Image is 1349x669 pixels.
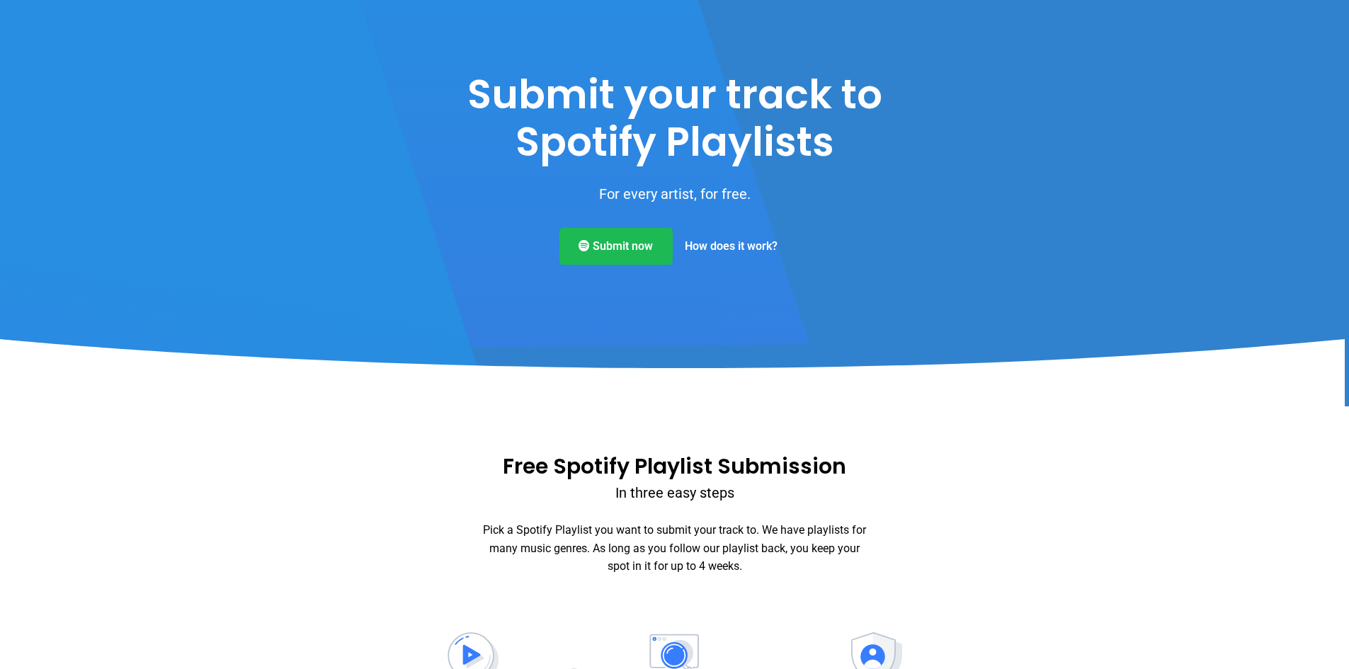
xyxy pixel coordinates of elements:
[478,452,871,481] h2: Free Spotify Playlist Submission
[478,521,871,576] p: Pick a Spotify Playlist you want to submit your track to. We have playlists for many music genres...
[439,183,911,205] p: For every artist, for free.
[478,481,871,504] p: In three easy steps
[673,228,790,265] a: How does it work?
[559,228,673,265] a: Submit now
[439,71,911,166] h1: Submit your track to Spotify Playlists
